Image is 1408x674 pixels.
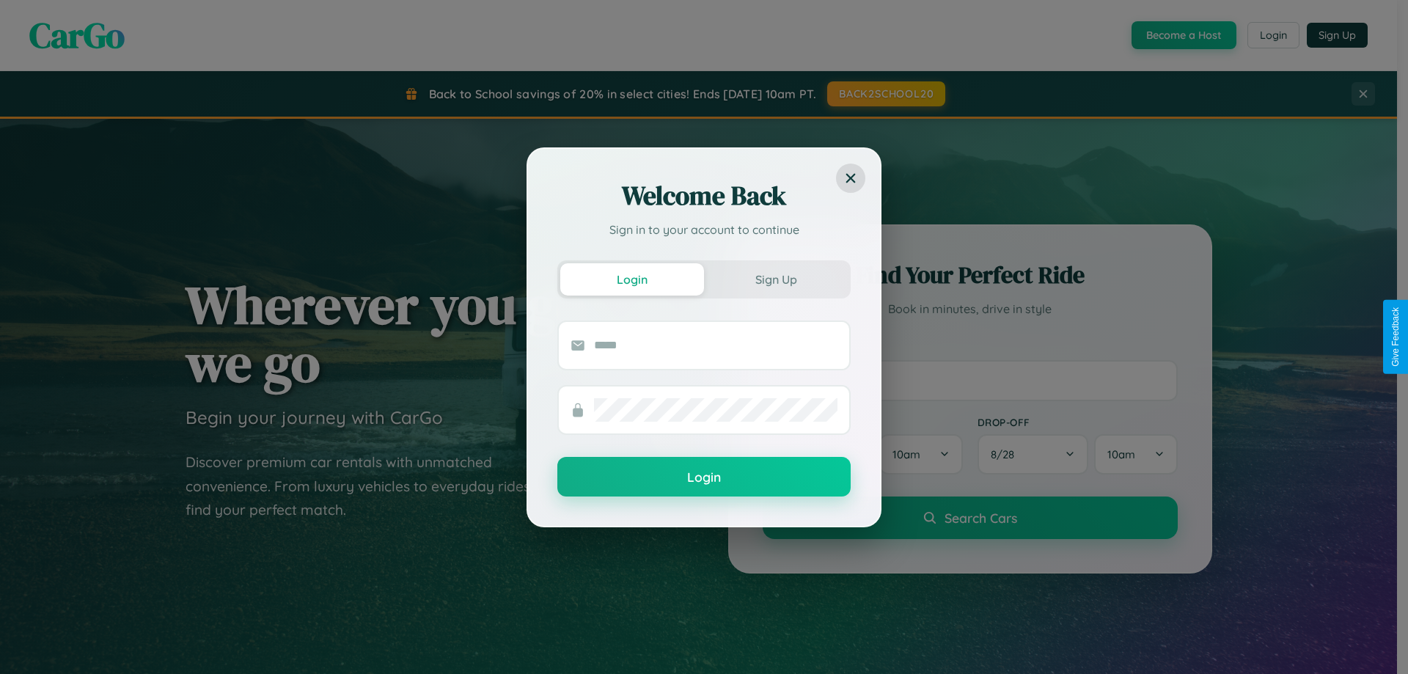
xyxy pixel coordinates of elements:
[560,263,704,296] button: Login
[1390,307,1401,367] div: Give Feedback
[557,178,851,213] h2: Welcome Back
[557,457,851,497] button: Login
[557,221,851,238] p: Sign in to your account to continue
[704,263,848,296] button: Sign Up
